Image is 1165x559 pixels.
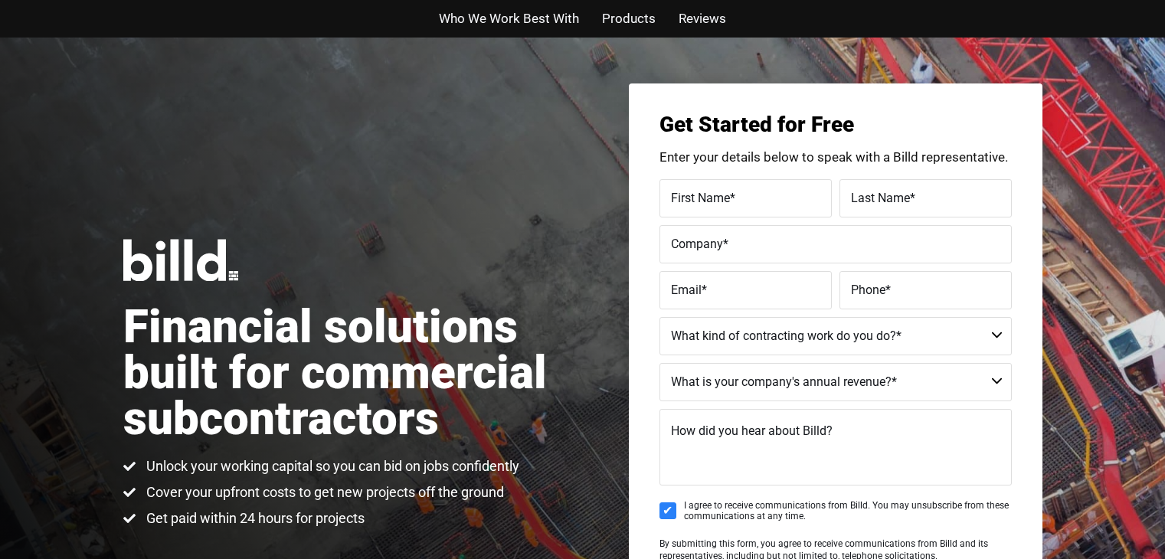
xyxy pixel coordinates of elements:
h3: Get Started for Free [659,114,1012,136]
span: Phone [851,282,885,296]
span: Cover your upfront costs to get new projects off the ground [142,483,504,502]
span: Get paid within 24 hours for projects [142,509,365,528]
input: I agree to receive communications from Billd. You may unsubscribe from these communications at an... [659,502,676,519]
span: How did you hear about Billd? [671,423,833,438]
span: Unlock your working capital so you can bid on jobs confidently [142,457,519,476]
span: Last Name [851,190,910,204]
h1: Financial solutions built for commercial subcontractors [123,304,583,442]
p: Enter your details below to speak with a Billd representative. [659,151,1012,164]
a: Products [602,8,656,30]
a: Reviews [679,8,726,30]
span: I agree to receive communications from Billd. You may unsubscribe from these communications at an... [684,500,1012,522]
span: Company [671,236,723,250]
a: Who We Work Best With [439,8,579,30]
span: Email [671,282,702,296]
span: First Name [671,190,730,204]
